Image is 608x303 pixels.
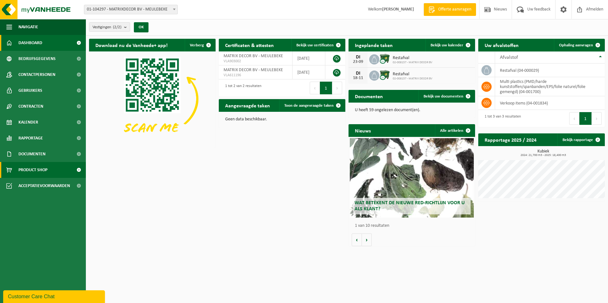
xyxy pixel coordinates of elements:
[310,82,320,94] button: Previous
[495,96,605,110] td: verkoop items (04-001834)
[352,60,364,64] div: 23-09
[418,90,474,103] a: Bekijk uw documenten
[293,51,325,65] td: [DATE]
[18,98,43,114] span: Contracten
[352,233,362,246] button: Vorige
[554,39,604,51] a: Ophaling aanvragen
[320,82,332,94] button: 1
[224,73,287,78] span: VLA611196
[18,67,55,83] span: Contactpersonen
[379,53,390,64] img: WB-1100-CU
[355,224,472,228] p: 1 van 10 resultaten
[89,22,130,32] button: Vestigingen(2/2)
[495,64,605,77] td: restafval (04-000029)
[382,7,414,12] strong: [PERSON_NAME]
[592,112,602,125] button: Next
[481,154,605,157] span: 2024: 21,700 m3 - 2025: 18,400 m3
[559,43,593,47] span: Ophaling aanvragen
[219,39,280,51] h2: Certificaten & attesten
[393,72,432,77] span: Restafval
[424,94,463,98] span: Bekijk uw documenten
[355,200,465,212] span: Wat betekent de nieuwe RED-richtlijn voor u als klant?
[379,70,390,80] img: WB-1100-CU
[362,233,372,246] button: Volgende
[185,39,215,51] button: Verberg
[393,61,432,64] span: 02-008157 - MATRIX DECOR BV
[355,108,469,112] p: U heeft 59 ongelezen document(en).
[435,124,474,137] a: Alle artikelen
[332,82,342,94] button: Next
[437,6,473,13] span: Offerte aanvragen
[3,289,106,303] iframe: chat widget
[291,39,345,51] a: Bekijk uw certificaten
[18,146,45,162] span: Documenten
[225,117,339,122] p: Geen data beschikbaar.
[18,178,70,194] span: Acceptatievoorwaarden
[569,112,579,125] button: Previous
[431,43,463,47] span: Bekijk uw kalender
[579,112,592,125] button: 1
[18,51,56,67] span: Bedrijfsgegevens
[425,39,474,51] a: Bekijk uw kalender
[18,19,38,35] span: Navigatie
[222,81,261,95] div: 1 tot 2 van 2 resultaten
[113,25,121,29] count: (2/2)
[424,3,476,16] a: Offerte aanvragen
[557,133,604,146] a: Bekijk rapportage
[84,5,177,14] span: 01-104297 - MATRIXDECOR BV - MEULEBEKE
[352,55,364,60] div: DI
[350,138,474,218] a: Wat betekent de nieuwe RED-richtlijn voor u als klant?
[89,51,216,146] img: Download de VHEPlus App
[84,5,178,14] span: 01-104297 - MATRIXDECOR BV - MEULEBEKE
[279,99,345,112] a: Toon de aangevraagde taken
[478,39,525,51] h2: Uw afvalstoffen
[18,83,42,98] span: Gebruikers
[349,124,377,137] h2: Nieuws
[500,55,518,60] span: Afvalstof
[495,77,605,96] td: multi plastics (PMD/harde kunststoffen/spanbanden/EPS/folie naturel/folie gemengd) (04-001700)
[349,90,389,102] h2: Documenten
[478,133,543,146] h2: Rapportage 2025 / 2024
[352,76,364,80] div: 18-11
[134,22,149,32] button: OK
[93,23,121,32] span: Vestigingen
[349,39,399,51] h2: Ingeplande taken
[481,149,605,157] h3: Kubiek
[284,104,334,108] span: Toon de aangevraagde taken
[293,65,325,79] td: [DATE]
[89,39,174,51] h2: Download nu de Vanheede+ app!
[393,77,432,81] span: 02-008157 - MATRIX DECOR BV
[224,59,287,64] span: VLA903002
[296,43,334,47] span: Bekijk uw certificaten
[219,99,276,111] h2: Aangevraagde taken
[481,111,521,125] div: 1 tot 3 van 3 resultaten
[18,162,47,178] span: Product Shop
[18,35,42,51] span: Dashboard
[18,130,43,146] span: Rapportage
[18,114,38,130] span: Kalender
[393,56,432,61] span: Restafval
[224,68,283,72] span: MATRIX DECOR BV - MEULEBEKE
[190,43,204,47] span: Verberg
[352,71,364,76] div: DI
[224,54,283,58] span: MATRIX DECOR BV - MEULEBEKE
